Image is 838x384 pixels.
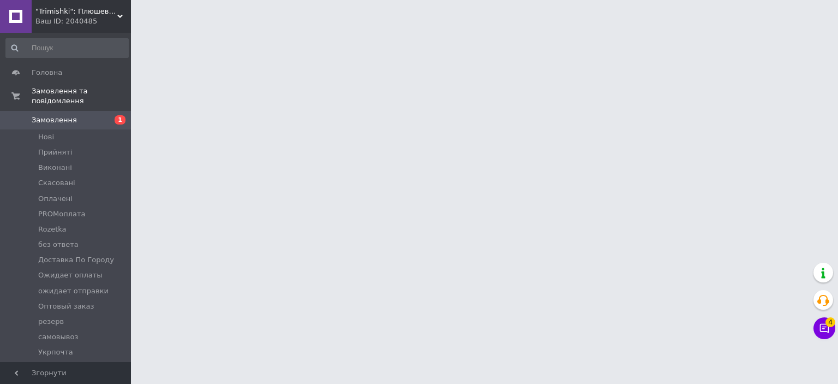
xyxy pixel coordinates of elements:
[38,270,103,280] span: Ожидает оплаты
[38,132,54,142] span: Нові
[35,16,131,26] div: Ваш ID: 2040485
[813,317,835,339] button: Чат з покупцем4
[38,317,64,327] span: резерв
[38,302,94,311] span: Оптовый заказ
[38,255,114,265] span: Доставка По Городу
[32,115,77,125] span: Замовлення
[115,115,125,125] span: 1
[38,240,79,250] span: без ответа
[38,194,73,204] span: Оплачені
[32,68,62,78] span: Головна
[38,332,78,342] span: самовывоз
[35,7,117,16] span: "Trimishki": Плюшеві іграшки на будь-який смак!
[825,317,835,327] span: 4
[32,86,131,106] span: Замовлення та повідомлення
[38,286,109,296] span: ожидает отправки
[5,38,129,58] input: Пошук
[38,178,75,188] span: Скасовані
[38,209,86,219] span: PROMоплата
[38,347,73,357] span: Укрпочта
[38,225,67,234] span: Rozetka
[38,163,72,173] span: Виконані
[38,147,72,157] span: Прийняті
